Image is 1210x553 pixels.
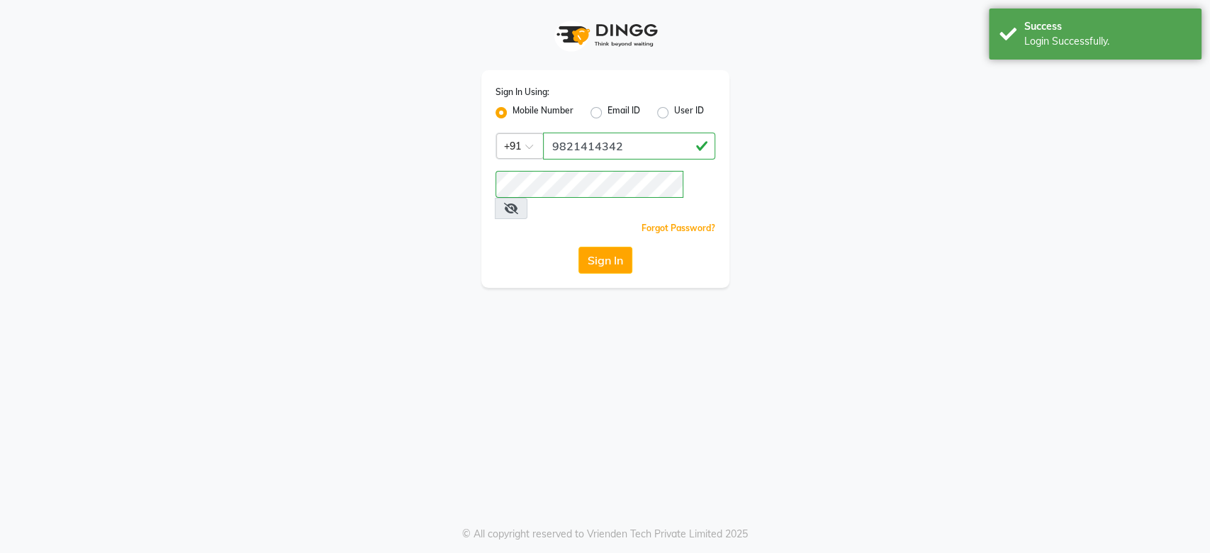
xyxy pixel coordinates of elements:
label: Mobile Number [512,104,573,121]
div: Login Successfully. [1024,34,1191,49]
button: Sign In [578,247,632,274]
a: Forgot Password? [642,223,715,233]
label: Email ID [607,104,640,121]
input: Username [543,133,715,160]
label: User ID [674,104,704,121]
img: logo1.svg [549,14,662,56]
label: Sign In Using: [495,86,549,99]
div: Success [1024,19,1191,34]
input: Username [495,171,683,198]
